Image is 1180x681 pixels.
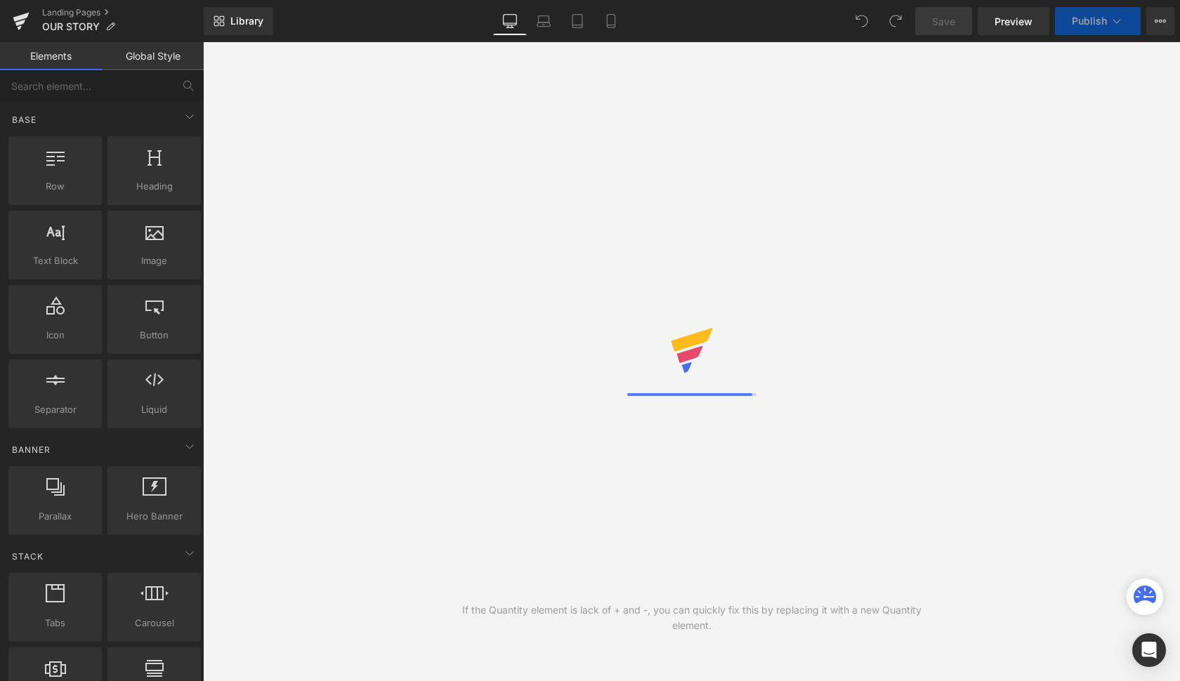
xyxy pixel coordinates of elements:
span: Tabs [13,616,98,630]
span: Base [11,113,38,126]
span: Stack [11,550,45,563]
a: Desktop [493,7,527,35]
button: Redo [881,7,910,35]
button: Publish [1055,7,1141,35]
span: Icon [13,328,98,343]
span: Parallax [13,509,98,524]
span: Text Block [13,253,98,268]
span: OUR STORY [42,21,100,32]
a: Landing Pages [42,7,204,18]
a: New Library [204,7,273,35]
span: Publish [1072,15,1107,27]
span: Banner [11,443,52,456]
a: Tablet [560,7,594,35]
a: Global Style [102,42,204,70]
span: Image [112,253,197,268]
span: Hero Banner [112,509,197,524]
button: Undo [848,7,876,35]
span: Liquid [112,402,197,417]
button: More [1146,7,1174,35]
a: Mobile [594,7,628,35]
span: Row [13,179,98,194]
span: Carousel [112,616,197,630]
span: Heading [112,179,197,194]
span: Button [112,328,197,343]
div: If the Quantity element is lack of + and -, you can quickly fix this by replacing it with a new Q... [447,602,936,633]
span: Preview [995,14,1032,29]
span: Separator [13,402,98,417]
span: Library [230,15,263,27]
span: Save [932,14,955,29]
a: Preview [978,7,1049,35]
div: Open Intercom Messenger [1132,633,1166,667]
a: Laptop [527,7,560,35]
